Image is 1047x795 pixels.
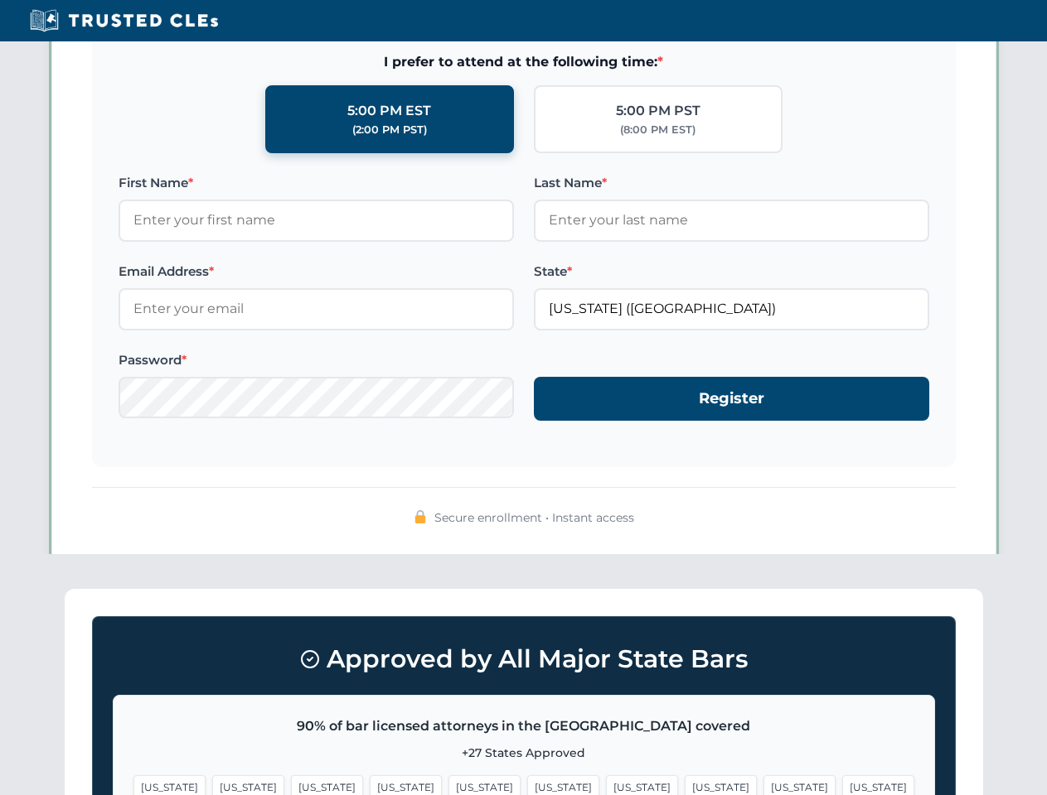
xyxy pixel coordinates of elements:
[534,262,929,282] label: State
[133,744,914,762] p: +27 States Approved
[119,200,514,241] input: Enter your first name
[133,715,914,737] p: 90% of bar licensed attorneys in the [GEOGRAPHIC_DATA] covered
[119,350,514,370] label: Password
[534,377,929,421] button: Register
[113,637,935,682] h3: Approved by All Major State Bars
[352,122,427,138] div: (2:00 PM PST)
[347,100,431,122] div: 5:00 PM EST
[534,200,929,241] input: Enter your last name
[534,173,929,193] label: Last Name
[434,508,634,527] span: Secure enrollment • Instant access
[414,510,427,523] img: 🔒
[119,51,929,73] span: I prefer to attend at the following time:
[25,8,223,33] img: Trusted CLEs
[119,173,514,193] label: First Name
[620,122,696,138] div: (8:00 PM EST)
[616,100,700,122] div: 5:00 PM PST
[119,262,514,282] label: Email Address
[119,288,514,330] input: Enter your email
[534,288,929,330] input: Florida (FL)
